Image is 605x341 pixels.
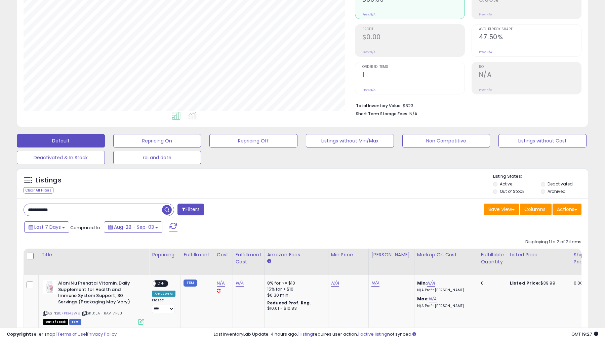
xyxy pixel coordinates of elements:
[356,101,576,109] li: $323
[156,281,166,287] span: OFF
[414,249,478,275] th: The percentage added to the cost of goods (COGS) that forms the calculator for Min & Max prices.
[500,181,512,187] label: Active
[427,280,435,287] a: N/A
[417,296,429,302] b: Max:
[81,310,122,316] span: | SKU: JA-TRAV-7P33
[69,319,81,325] span: FBM
[510,280,566,286] div: $39.99
[525,239,581,245] div: Displaying 1 to 2 of 2 items
[510,251,568,258] div: Listed Price
[481,251,504,265] div: Fulfillable Quantity
[57,331,86,337] a: Terms of Use
[43,319,68,325] span: All listings that are currently out of stock and unavailable for purchase on Amazon
[362,88,375,92] small: Prev: N/A
[267,251,325,258] div: Amazon Fees
[331,280,339,287] a: N/A
[331,251,366,258] div: Min Price
[267,258,271,264] small: Amazon Fees.
[484,204,519,215] button: Save View
[362,65,465,69] span: Ordered Items
[24,187,53,194] div: Clear All Filters
[177,204,204,215] button: Filters
[87,331,117,337] a: Privacy Policy
[362,28,465,31] span: Profit
[553,204,581,215] button: Actions
[267,292,323,298] div: $0.30 min
[362,71,465,80] h2: 1
[417,280,427,286] b: Min:
[298,331,313,337] a: 1 listing
[209,134,297,147] button: Repricing Off
[571,331,598,337] span: 2025-09-11 19:27 GMT
[356,111,408,117] b: Short Term Storage Fees:
[479,88,492,92] small: Prev: N/A
[57,310,80,316] a: B07P134ZW9
[479,65,581,69] span: ROI
[267,286,323,292] div: 15% for > $10
[114,224,154,230] span: Aug-28 - Sep-03
[41,251,146,258] div: Title
[417,288,473,293] p: N/A Profit [PERSON_NAME]
[479,28,581,31] span: Avg. Buybox Share
[358,331,387,337] a: 1 active listing
[479,33,581,42] h2: 47.50%
[17,151,105,164] button: Deactivated & In Stock
[152,251,178,258] div: Repricing
[17,134,105,147] button: Default
[184,280,197,287] small: FBM
[574,251,587,265] div: Ship Price
[479,50,492,54] small: Prev: N/A
[152,291,175,297] div: Amazon AI
[510,280,540,286] b: Listed Price:
[217,251,230,258] div: Cost
[70,224,101,231] span: Compared to:
[498,134,587,147] button: Listings without Cost
[429,296,437,302] a: N/A
[104,221,162,233] button: Aug-28 - Sep-03
[548,181,573,187] label: Deactivated
[24,221,69,233] button: Last 7 Days
[409,111,417,117] span: N/A
[371,280,379,287] a: N/A
[493,173,588,180] p: Listing States:
[417,304,473,308] p: N/A Profit [PERSON_NAME]
[58,280,140,307] b: Alani Nu Prenatal Vitamin, Daily Supplement for Health and Immune System Support, 30 Servings (Pa...
[36,176,62,185] h5: Listings
[356,103,402,109] b: Total Inventory Value:
[548,188,566,194] label: Archived
[574,280,585,286] div: 0.00
[113,151,201,164] button: roi and date
[34,224,61,230] span: Last 7 Days
[217,280,225,287] a: N/A
[43,280,56,294] img: 31BC1h2IRAL._SL40_.jpg
[306,134,394,147] button: Listings without Min/Max
[520,204,552,215] button: Columns
[500,188,524,194] label: Out of Stock
[362,33,465,42] h2: $0.00
[152,298,175,313] div: Preset:
[371,251,411,258] div: [PERSON_NAME]
[524,206,546,213] span: Columns
[402,134,490,147] button: Non Competitive
[362,12,375,16] small: Prev: N/A
[267,300,311,306] b: Reduced Prof. Rng.
[113,134,201,147] button: Repricing On
[481,280,502,286] div: 0
[479,71,581,80] h2: N/A
[7,331,117,338] div: seller snap | |
[267,280,323,286] div: 8% for <= $10
[236,280,244,287] a: N/A
[7,331,31,337] strong: Copyright
[417,251,475,258] div: Markup on Cost
[214,331,598,338] div: Last InventoryLab Update: 4 hours ago, requires user action, not synced.
[184,251,211,258] div: Fulfillment
[362,50,375,54] small: Prev: N/A
[267,306,323,311] div: $10.01 - $10.83
[479,12,492,16] small: Prev: N/A
[236,251,261,265] div: Fulfillment Cost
